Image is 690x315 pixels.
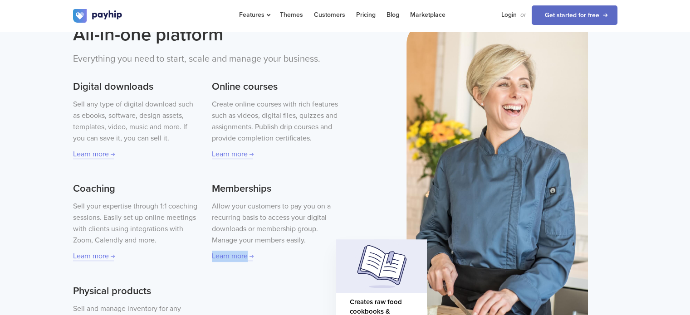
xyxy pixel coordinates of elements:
h2: All-in-one platform [73,21,338,48]
a: Learn more [212,252,253,261]
h3: Memberships [212,182,338,196]
p: Create online courses with rich features such as videos, digital files, quizzes and assignments. ... [212,99,338,144]
h3: Online courses [212,80,338,94]
img: logo.svg [73,9,123,23]
h3: Physical products [73,284,199,299]
p: Sell any type of digital download such as ebooks, software, design assets, templates, video, musi... [73,99,199,144]
p: Everything you need to start, scale and manage your business. [73,52,338,66]
p: Allow your customers to pay you on a recurring basis to access your digital downloads or membersh... [212,201,338,246]
img: homepage-hero-card-image.svg [336,239,427,293]
p: Sell your expertise through 1:1 coaching sessions. Easily set up online meetings with clients usi... [73,201,199,246]
a: Learn more [212,150,253,159]
a: Get started for free [532,5,617,25]
a: Learn more [73,150,114,159]
h3: Digital downloads [73,80,199,94]
h3: Coaching [73,182,199,196]
a: Learn more [73,252,114,261]
span: Features [239,11,269,19]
